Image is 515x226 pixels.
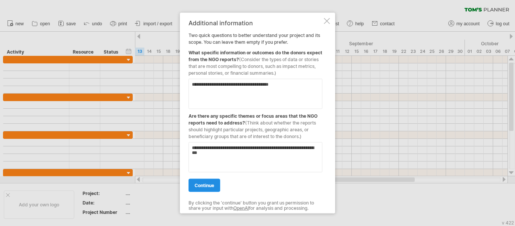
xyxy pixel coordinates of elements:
[189,45,322,76] div: What specific information or outcomes do the donors expect from the NGO reports?
[189,200,322,211] div: By clicking the 'continue' button you grant us permission to share your input with for analysis a...
[189,109,322,140] div: Are there any specific themes or focus areas that the NGO reports need to address?
[189,56,319,75] span: (Consider the types of data or stories that are most compelling to donors, such as impact metrics...
[189,178,220,192] a: continue
[189,19,322,26] div: Additional information
[189,120,316,139] span: (Think about whether the reports should highlight particular projects, geographic areas, or benef...
[233,205,249,211] a: OpenAI
[189,19,322,207] div: Two quick questions to better understand your project and its scope. You can leave them empty if ...
[195,182,214,188] span: continue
